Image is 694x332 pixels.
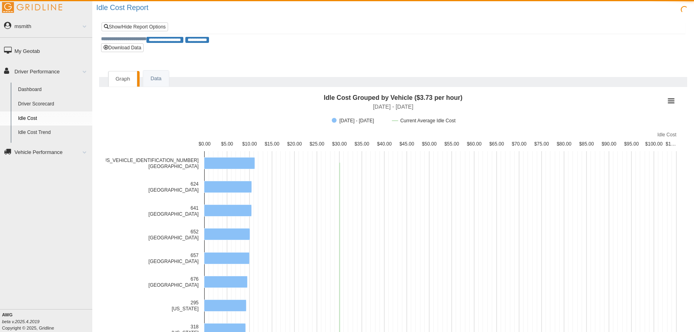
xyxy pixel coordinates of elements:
[310,141,325,147] text: $25.00
[467,141,482,147] text: $60.00
[489,141,504,147] text: $65.00
[666,95,677,107] button: View chart menu, Idle Cost Grouped by Vehicle ($3.73 per hour)
[148,229,199,241] text: 652 [GEOGRAPHIC_DATA]
[2,312,92,331] div: Copyright © 2025, Gridline
[172,300,199,312] text: 295 [US_STATE]
[108,71,137,87] a: Graph
[373,103,414,110] text: [DATE] - [DATE]
[148,276,199,288] text: 676 [GEOGRAPHIC_DATA]
[2,312,12,317] b: AWG
[242,141,257,147] text: $10.00
[14,111,92,126] a: Idle Cost
[377,141,392,147] text: $40.00
[666,141,676,147] text: $1…
[148,181,199,193] text: 624 [GEOGRAPHIC_DATA]
[14,97,92,111] a: Driver Scorecard
[143,71,168,87] a: Data
[579,141,594,147] text: $85.00
[557,141,572,147] text: $80.00
[199,141,211,147] text: $0.00
[148,253,199,264] text: 657 [GEOGRAPHIC_DATA]
[444,141,459,147] text: $55.00
[355,141,369,147] text: $35.00
[332,141,347,147] text: $30.00
[624,141,639,147] text: $95.00
[14,140,92,154] a: Idle Duration
[73,158,199,169] text: 696 Peterbilt [US_VEHICLE_IDENTIFICATION_NUMBER] [GEOGRAPHIC_DATA]
[101,22,168,31] a: Show/Hide Report Options
[324,94,463,101] text: Idle Cost Grouped by Vehicle ($3.73 per hour)
[221,141,233,147] text: $5.00
[512,141,527,147] text: $70.00
[101,43,144,52] button: Download Data
[602,141,617,147] text: $90.00
[14,83,92,97] a: Dashboard
[392,118,456,123] button: Show Current Average Idle Cost
[14,126,92,140] a: Idle Cost Trend
[422,141,437,147] text: $50.00
[287,141,302,147] text: $20.00
[148,205,199,217] text: 641 [GEOGRAPHIC_DATA]
[657,132,677,138] text: Idle Cost
[400,141,414,147] text: $45.00
[645,141,663,147] text: $100.00
[2,319,39,324] i: beta v.2025.4.2019
[332,118,384,123] button: Show 8/31/2025 - 9/6/2025
[2,2,62,13] img: Gridline
[534,141,549,147] text: $75.00
[265,141,280,147] text: $15.00
[96,4,694,12] h2: Idle Cost Report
